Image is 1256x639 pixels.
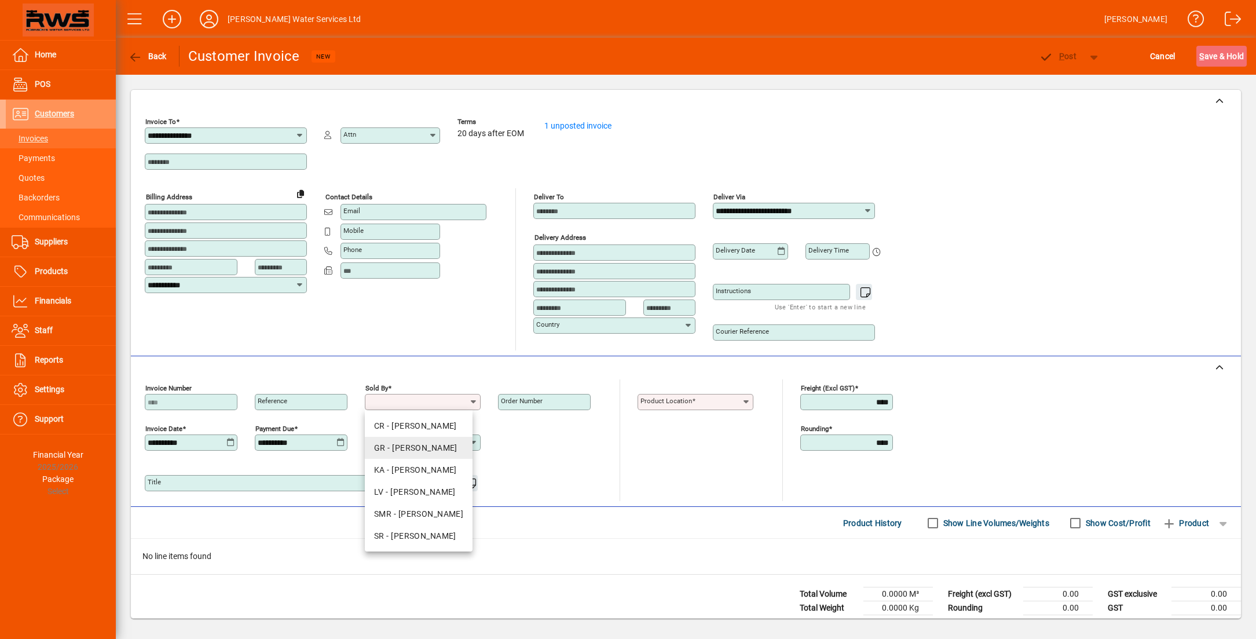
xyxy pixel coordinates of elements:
mat-option: GR - Garry Robinson [365,437,473,459]
mat-option: SMR - Sarah Robinson [365,503,473,525]
mat-label: Invoice date [145,425,182,433]
button: Product [1156,513,1215,534]
mat-option: LV - Lachie Vanderpasch [365,481,473,503]
label: Show Line Volumes/Weights [941,517,1049,529]
div: No line items found [131,539,1241,574]
button: Product History [838,513,907,534]
mat-hint: Use 'Enter' to start a new line [775,300,866,313]
mat-label: Invoice number [145,384,192,392]
button: Back [125,46,170,67]
a: Products [6,257,116,286]
a: Knowledge Base [1179,2,1204,40]
span: P [1059,52,1064,61]
a: Payments [6,148,116,168]
button: Post [1033,46,1082,67]
mat-label: Sold by [365,384,388,392]
a: Staff [6,316,116,345]
span: Package [42,474,74,484]
mat-label: Payment due [255,425,294,433]
td: Freight (excl GST) [942,587,1023,601]
div: Customer Invoice [188,47,300,65]
span: Products [35,266,68,276]
div: GR - [PERSON_NAME] [374,442,463,454]
td: GST [1102,601,1171,615]
span: ave & Hold [1199,47,1244,65]
button: Copy to Delivery address [291,184,310,203]
span: Cancel [1150,47,1176,65]
mat-label: Title [148,478,161,486]
mat-label: Delivery date [716,246,755,254]
a: Support [6,405,116,434]
mat-option: SR - Shane Robinson [365,525,473,547]
a: Backorders [6,188,116,207]
td: Rounding [942,601,1023,615]
mat-label: Instructions [716,287,751,295]
button: Add [153,9,191,30]
td: 0.0000 Kg [863,601,933,615]
span: Product History [843,514,902,532]
span: 20 days after EOM [457,129,524,138]
span: Quotes [12,173,45,182]
mat-label: Product location [640,397,692,405]
button: Profile [191,9,228,30]
a: 1 unposted invoice [544,121,611,130]
a: Financials [6,287,116,316]
span: ost [1039,52,1076,61]
mat-label: Phone [343,246,362,254]
td: 0.00 [1171,601,1241,615]
a: Logout [1216,2,1242,40]
td: GST exclusive [1102,587,1171,601]
span: Reports [35,355,63,364]
span: S [1199,52,1204,61]
mat-option: KA - Kam Adams [365,459,473,481]
td: Total Volume [794,587,863,601]
a: Quotes [6,168,116,188]
mat-label: Deliver To [534,193,564,201]
label: Show Cost/Profit [1083,517,1151,529]
span: Terms [457,118,527,126]
span: Settings [35,385,64,394]
mat-label: Email [343,207,360,215]
span: Support [35,414,64,423]
td: 0.0000 M³ [863,587,933,601]
span: Product [1162,514,1209,532]
a: Suppliers [6,228,116,257]
mat-label: Reference [258,397,287,405]
mat-label: Country [536,320,559,328]
span: Backorders [12,193,60,202]
span: Suppliers [35,237,68,246]
mat-label: Invoice To [145,118,176,126]
button: Save & Hold [1196,46,1247,67]
mat-label: Deliver via [713,193,745,201]
span: Invoices [12,134,48,143]
div: LV - [PERSON_NAME] [374,486,463,498]
span: Financials [35,296,71,305]
span: Communications [12,213,80,222]
td: 0.00 [1171,587,1241,601]
span: Financial Year [33,450,83,459]
span: POS [35,79,50,89]
span: Home [35,50,56,59]
a: Home [6,41,116,70]
mat-label: Freight (excl GST) [801,384,855,392]
td: Total Weight [794,601,863,615]
div: SR - [PERSON_NAME] [374,530,463,542]
td: GST inclusive [1102,615,1171,630]
a: POS [6,70,116,99]
td: 0.00 [1171,615,1241,630]
div: [PERSON_NAME] Water Services Ltd [228,10,361,28]
mat-label: Order number [501,397,543,405]
span: Back [128,52,167,61]
mat-label: Rounding [801,425,829,433]
span: Staff [35,326,53,335]
mat-label: Attn [343,130,356,138]
button: Cancel [1147,46,1178,67]
mat-option: CR - Callum Robinson [365,415,473,437]
mat-label: Courier Reference [716,327,769,335]
td: 0.00 [1023,587,1093,601]
td: 0.00 [1023,601,1093,615]
app-page-header-button: Back [116,46,180,67]
div: CR - [PERSON_NAME] [374,420,463,432]
span: Customers [35,109,74,118]
div: SMR - [PERSON_NAME] [374,508,463,520]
